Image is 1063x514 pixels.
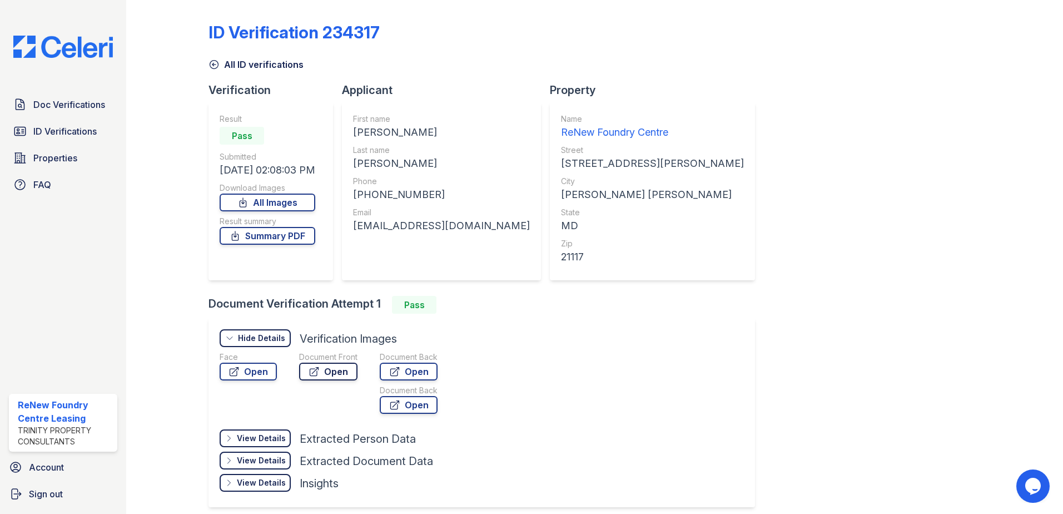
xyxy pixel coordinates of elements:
[561,176,744,187] div: City
[208,58,304,71] a: All ID verifications
[561,238,744,249] div: Zip
[220,182,315,194] div: Download Images
[33,178,51,191] span: FAQ
[208,82,342,98] div: Verification
[18,398,113,425] div: ReNew Foundry Centre Leasing
[561,125,744,140] div: ReNew Foundry Centre
[220,162,315,178] div: [DATE] 02:08:03 PM
[208,296,764,314] div: Document Verification Attempt 1
[561,207,744,218] div: State
[353,207,530,218] div: Email
[4,456,122,478] a: Account
[220,363,277,380] a: Open
[237,477,286,488] div: View Details
[300,476,339,491] div: Insights
[299,363,357,380] a: Open
[353,176,530,187] div: Phone
[220,227,315,245] a: Summary PDF
[237,433,286,444] div: View Details
[4,483,122,505] a: Sign out
[561,249,744,265] div: 21117
[561,187,744,202] div: [PERSON_NAME] [PERSON_NAME]
[220,127,264,145] div: Pass
[380,385,438,396] div: Document Back
[353,156,530,171] div: [PERSON_NAME]
[18,425,113,447] div: Trinity Property Consultants
[29,461,64,474] span: Account
[220,194,315,211] a: All Images
[561,113,744,140] a: Name ReNew Foundry Centre
[220,352,277,363] div: Face
[9,120,117,142] a: ID Verifications
[561,113,744,125] div: Name
[9,147,117,169] a: Properties
[561,145,744,156] div: Street
[237,455,286,466] div: View Details
[4,36,122,58] img: CE_Logo_Blue-a8612792a0a2168367f1c8372b55b34899dd931a85d93a1a3d3e32e68fde9ad4.png
[300,331,397,347] div: Verification Images
[1016,469,1052,503] iframe: chat widget
[353,145,530,156] div: Last name
[392,296,436,314] div: Pass
[33,98,105,111] span: Doc Verifications
[299,352,357,363] div: Document Front
[300,431,416,447] div: Extracted Person Data
[550,82,764,98] div: Property
[353,187,530,202] div: [PHONE_NUMBER]
[220,113,315,125] div: Result
[208,22,380,42] div: ID Verification 234317
[353,218,530,234] div: [EMAIL_ADDRESS][DOMAIN_NAME]
[9,93,117,116] a: Doc Verifications
[33,125,97,138] span: ID Verifications
[380,352,438,363] div: Document Back
[29,487,63,501] span: Sign out
[220,151,315,162] div: Submitted
[561,156,744,171] div: [STREET_ADDRESS][PERSON_NAME]
[9,174,117,196] a: FAQ
[220,216,315,227] div: Result summary
[300,453,433,469] div: Extracted Document Data
[353,113,530,125] div: First name
[380,363,438,380] a: Open
[380,396,438,414] a: Open
[238,333,285,344] div: Hide Details
[561,218,744,234] div: MD
[33,151,77,165] span: Properties
[353,125,530,140] div: [PERSON_NAME]
[342,82,550,98] div: Applicant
